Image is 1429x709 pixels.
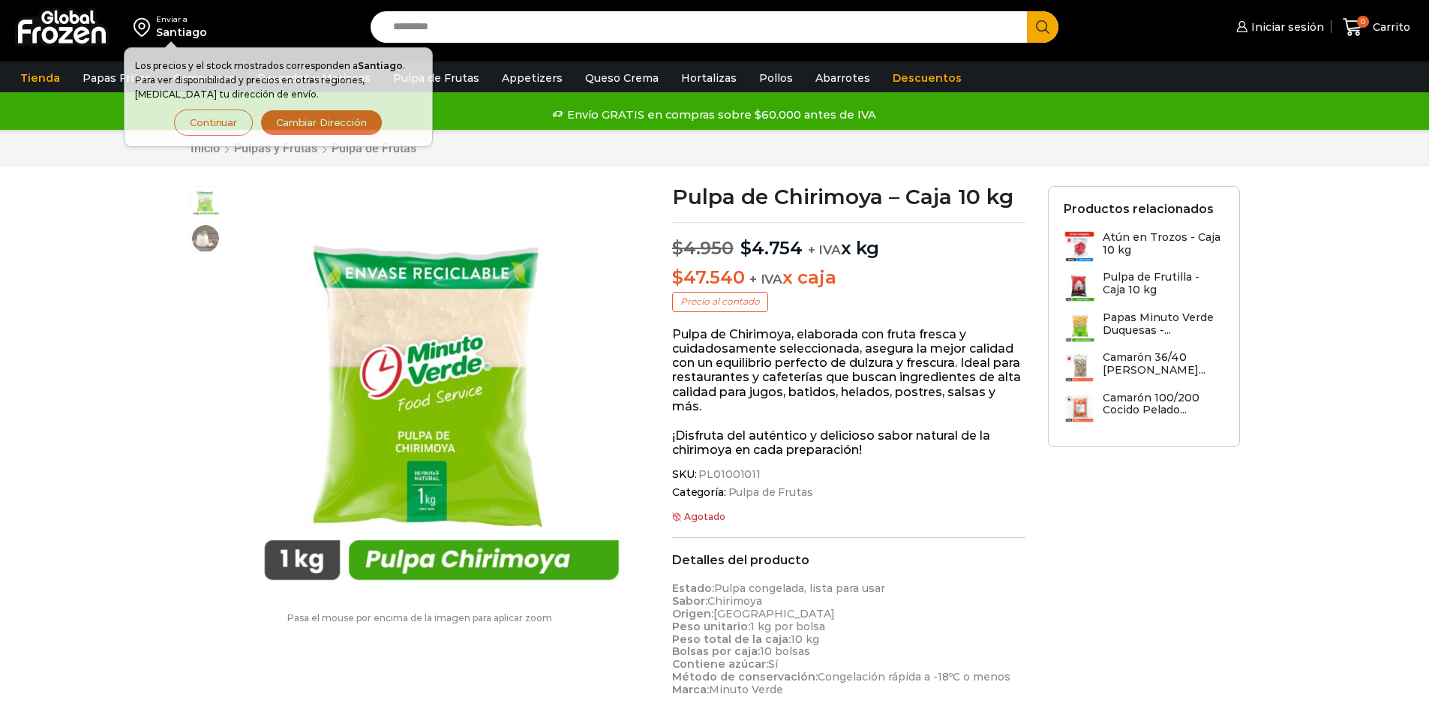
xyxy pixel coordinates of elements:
[674,64,744,92] a: Hortalizas
[1369,20,1410,35] span: Carrito
[672,670,818,683] strong: Método de conservación:
[13,64,68,92] a: Tienda
[1232,12,1324,42] a: Iniciar sesión
[1103,351,1224,377] h3: Camarón 36/40 [PERSON_NAME]...
[672,581,714,595] strong: Estado:
[331,141,417,155] a: Pulpa de Frutas
[808,64,878,92] a: Abarrotes
[672,620,750,633] strong: Peso unitario:
[749,272,782,287] span: + IVA
[672,512,1025,522] p: Agotado
[1103,271,1224,296] h3: Pulpa de Frutilla - Caja 10 kg
[191,187,221,217] span: pulpa-chirimoya
[260,110,383,136] button: Cambiar Dirección
[1339,10,1414,45] a: 0 Carrito
[672,468,1025,481] span: SKU:
[726,486,813,499] a: Pulpa de Frutas
[672,327,1025,413] p: Pulpa de Chirimoya, elaborada con fruta fresca y cuidadosamente seleccionada, asegura la mejor ca...
[358,60,403,71] strong: Santiago
[672,683,709,696] strong: Marca:
[1103,231,1224,257] h3: Atún en Trozos - Caja 10 kg
[672,657,768,671] strong: Contiene azúcar:
[578,64,666,92] a: Queso Crema
[740,237,752,259] span: $
[1103,311,1224,337] h3: Papas Minuto Verde Duquesas -...
[672,266,744,288] bdi: 47.540
[672,237,734,259] bdi: 4.950
[190,141,221,155] a: Inicio
[672,186,1025,207] h1: Pulpa de Chirimoya – Caja 10 kg
[885,64,969,92] a: Descuentos
[135,59,422,102] p: Los precios y el stock mostrados corresponden a . Para ver disponibilidad y precios en otras regi...
[672,292,768,311] p: Precio al contado
[696,468,761,481] span: PL01001011
[1064,351,1224,383] a: Camarón 36/40 [PERSON_NAME]...
[233,141,318,155] a: Pulpas y Frutas
[672,237,683,259] span: $
[672,594,707,608] strong: Sabor:
[808,242,841,257] span: + IVA
[191,224,221,254] span: jugo-de-chirimoya
[1357,16,1369,28] span: 0
[1247,20,1324,35] span: Iniciar sesión
[174,110,253,136] button: Continuar
[386,64,487,92] a: Pulpa de Frutas
[1064,202,1214,216] h2: Productos relacionados
[672,553,1025,567] h2: Detalles del producto
[190,141,417,155] nav: Breadcrumb
[672,632,791,646] strong: Peso total de la caja:
[494,64,570,92] a: Appetizers
[1103,392,1224,417] h3: Camarón 100/200 Cocido Pelado...
[156,14,207,25] div: Enviar a
[740,237,803,259] bdi: 4.754
[190,613,650,623] p: Pasa el mouse por encima de la imagen para aplicar zoom
[672,222,1025,260] p: x kg
[672,267,1025,289] p: x caja
[672,607,713,620] strong: Origen:
[672,582,1025,695] p: Pulpa congelada, lista para usar Chirimoya [GEOGRAPHIC_DATA] 1 kg por bolsa 10 kg 10 bolsas Sí Co...
[672,428,1025,457] p: ¡Disfruta del auténtico y delicioso sabor natural de la chirimoya en cada preparación!
[1064,392,1224,424] a: Camarón 100/200 Cocido Pelado...
[672,266,683,288] span: $
[1064,311,1224,344] a: Papas Minuto Verde Duquesas -...
[1064,271,1224,303] a: Pulpa de Frutilla - Caja 10 kg
[156,25,207,40] div: Santiago
[75,64,158,92] a: Papas Fritas
[672,644,760,658] strong: Bolsas por caja:
[134,14,156,40] img: address-field-icon.svg
[672,486,1025,499] span: Categoría:
[752,64,800,92] a: Pollos
[1027,11,1058,43] button: Search button
[1064,231,1224,263] a: Atún en Trozos - Caja 10 kg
